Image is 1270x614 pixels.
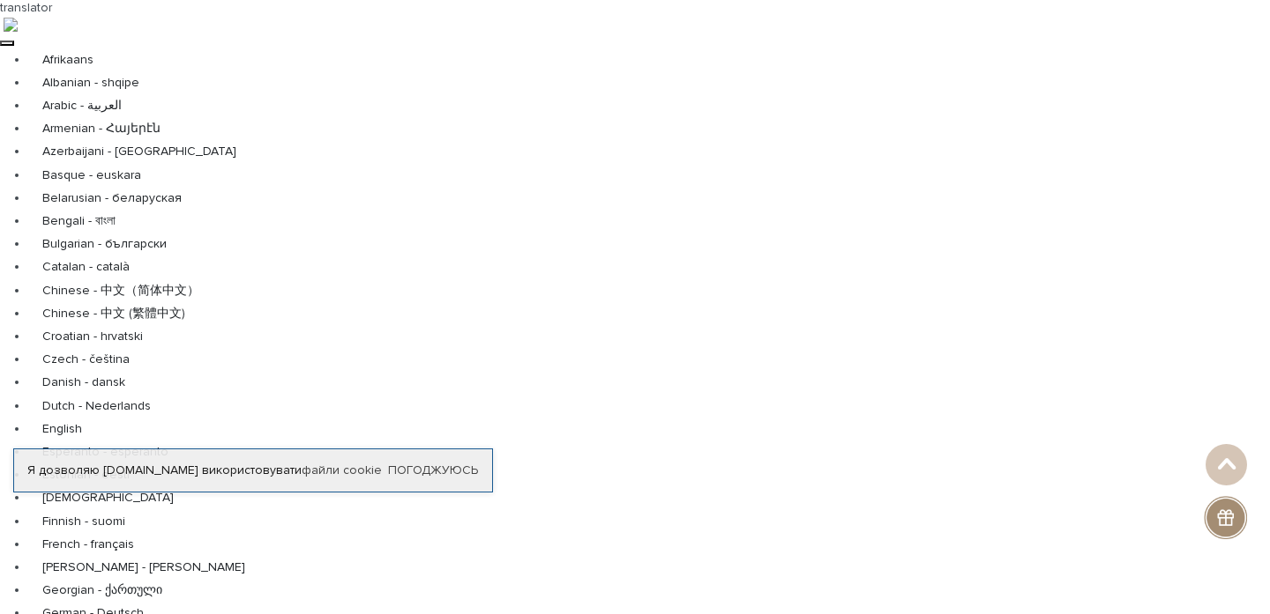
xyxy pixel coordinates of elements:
a: файли cookie [302,462,382,477]
a: [PERSON_NAME] - [PERSON_NAME] [28,556,1270,579]
a: Catalan - català [28,255,1270,278]
div: Я дозволяю [DOMAIN_NAME] використовувати [14,462,492,478]
a: Погоджуюсь [388,462,478,478]
a: Estonian - eesti [28,463,1270,486]
a: Finnish - suomi [28,510,1270,533]
a: Basque - euskara [28,164,1270,187]
a: Arabic - ‎‫العربية‬‎ [28,94,1270,117]
a: Chinese - 中文 (繁體中文) [28,302,1270,325]
a: Dutch - Nederlands [28,395,1270,418]
a: Azerbaijani - [GEOGRAPHIC_DATA] [28,140,1270,163]
a: Armenian - Հայերէն [28,117,1270,140]
a: Bulgarian - български [28,233,1270,255]
a: Georgian - ქართული [28,579,1270,602]
a: Albanian - shqipe [28,71,1270,94]
a: Chinese - 中文（简体中文） [28,279,1270,302]
a: [DEMOGRAPHIC_DATA] [28,486,1270,509]
img: right-arrow.png [4,18,18,32]
a: Czech - čeština [28,348,1270,371]
a: Croatian - hrvatski [28,325,1270,348]
a: English [28,418,1270,440]
a: Danish - dansk [28,371,1270,394]
a: Belarusian - беларуская [28,187,1270,210]
a: Afrikaans [28,48,1270,71]
a: French - français [28,533,1270,556]
a: Bengali - বাংলা [28,210,1270,233]
a: Esperanto - esperanto [28,440,1270,463]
